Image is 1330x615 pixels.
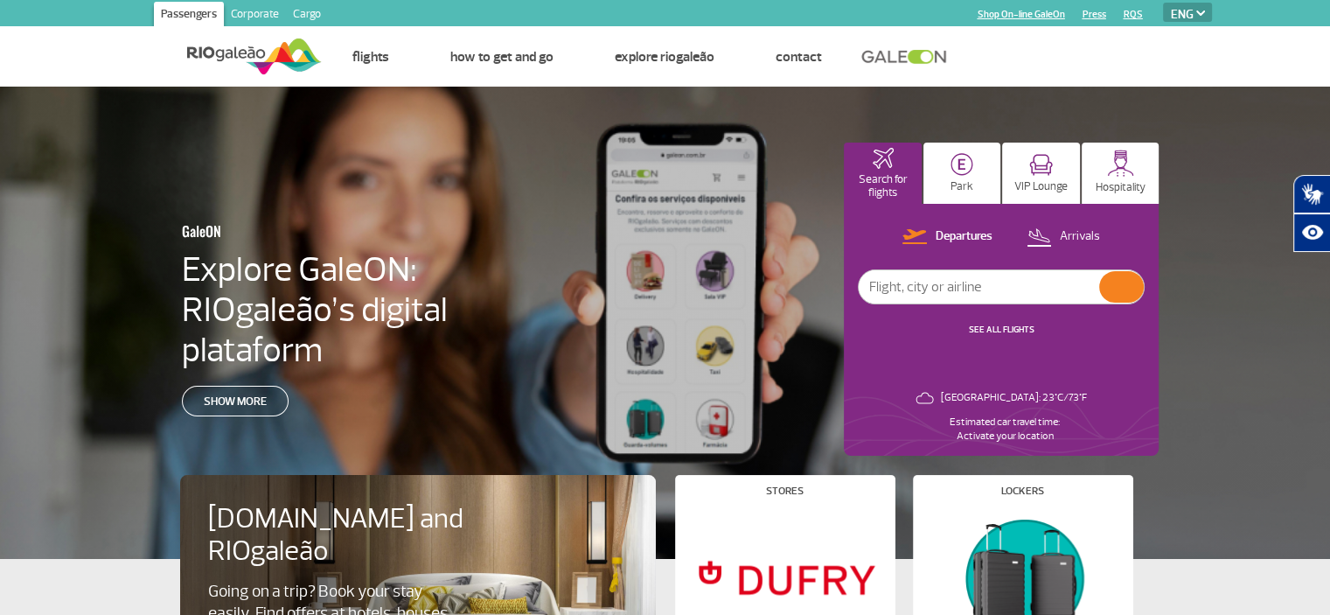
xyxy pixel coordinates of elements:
[936,228,992,245] p: Departures
[941,391,1087,405] p: [GEOGRAPHIC_DATA]: 23°C/73°F
[224,2,286,30] a: Corporate
[950,180,973,193] p: Park
[352,48,389,66] a: Flights
[208,503,486,568] h4: [DOMAIN_NAME] and RIOgaleão
[286,2,328,30] a: Cargo
[873,148,894,169] img: airplaneHomeActive.svg
[776,48,822,66] a: Contact
[182,249,560,370] h4: Explore GaleON: RIOgaleão’s digital plataform
[844,143,922,204] button: Search for flights
[969,324,1034,335] a: SEE ALL FLIGHTS
[1083,9,1106,20] a: Press
[182,386,289,416] a: Show more
[964,323,1040,337] button: SEE ALL FLIGHTS
[1293,175,1330,252] div: Plugin de acessibilidade da Hand Talk.
[766,486,804,496] h4: Stores
[1096,181,1145,194] p: Hospitality
[1029,154,1053,176] img: vipRoom.svg
[1021,226,1105,248] button: Arrivals
[1107,150,1134,177] img: hospitality.svg
[1293,213,1330,252] button: Abrir recursos assistivos.
[1001,486,1044,496] h4: Lockers
[1002,143,1080,204] button: VIP Lounge
[450,48,554,66] a: How to get and go
[1082,143,1159,204] button: Hospitality
[1124,9,1143,20] a: RQS
[1014,180,1068,193] p: VIP Lounge
[1060,228,1100,245] p: Arrivals
[859,270,1099,304] input: Flight, city or airline
[897,226,998,248] button: Departures
[853,173,913,199] p: Search for flights
[154,2,224,30] a: Passengers
[923,143,1001,204] button: Park
[1293,175,1330,213] button: Abrir tradutor de língua de sinais.
[960,416,1070,444] p: Estimated car travel time: Activate your location
[615,48,714,66] a: Explore RIOgaleão
[950,153,973,176] img: carParkingHome.svg
[978,9,1065,20] a: Shop On-line GaleOn
[182,213,474,249] h3: GaleON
